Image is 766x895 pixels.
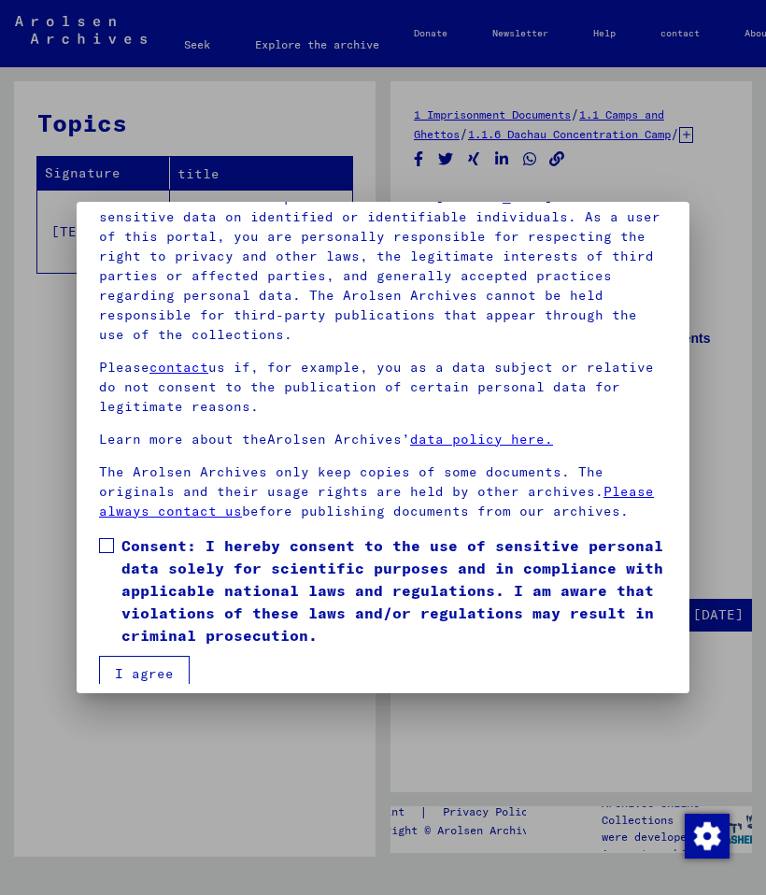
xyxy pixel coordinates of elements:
[99,463,603,500] font: The Arolsen Archives only keep copies of some documents. The originals and their usage rights are...
[99,656,190,691] button: I agree
[99,189,660,343] font: Please note that this portal about Nazi [MEDICAL_DATA] contains sensitive data on identified or i...
[267,431,410,447] font: Arolsen Archives’
[99,359,149,376] font: Please
[115,665,174,682] font: I agree
[685,814,730,859] img: Change consent
[149,359,208,376] a: contact
[99,359,654,415] font: us if, for example, you as a data subject or relative do not consent to the publication of certai...
[121,536,663,645] font: Consent: I hereby consent to the use of sensitive personal data solely for scientific purposes an...
[99,431,267,447] font: Learn more about the
[684,813,729,858] div: Change consent
[410,431,553,447] a: data policy here.
[242,503,629,519] font: before publishing documents from our archives.
[99,483,654,519] a: Please always contact us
